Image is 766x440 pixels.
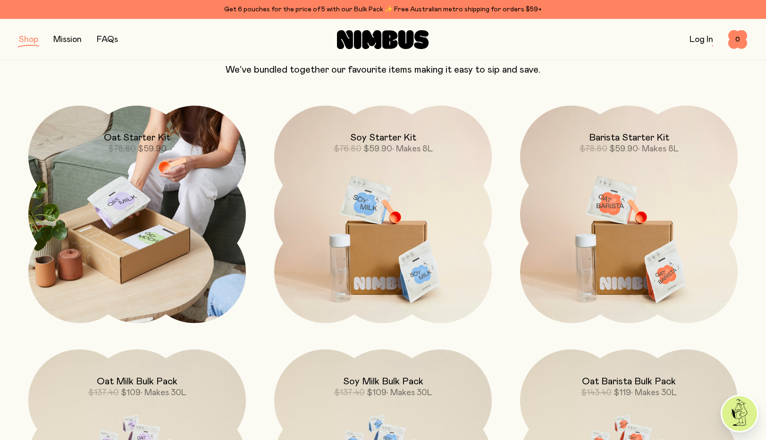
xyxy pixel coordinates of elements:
span: $137.40 [88,389,119,397]
span: $109 [367,389,387,397]
span: $59.90 [363,145,392,153]
span: • Makes 8L [392,145,433,153]
span: • Makes 30L [631,389,677,397]
a: Log In [690,35,713,44]
h2: Soy Milk Bulk Pack [343,376,423,387]
span: $59.90 [138,145,167,153]
a: Soy Starter Kit$76.80$59.90• Makes 8L [274,106,492,323]
h2: Soy Starter Kit [350,132,416,143]
a: Oat Starter Kit$78.80$59.90 [28,106,246,323]
a: Barista Starter Kit$78.80$59.90• Makes 8L [520,106,738,323]
h2: Barista Starter Kit [589,132,669,143]
button: 0 [728,30,747,49]
h2: Oat Barista Bulk Pack [582,376,676,387]
span: • Makes 30L [141,389,186,397]
h2: Oat Starter Kit [104,132,170,143]
h2: Oat Milk Bulk Pack [97,376,177,387]
a: FAQs [97,35,118,44]
p: We’ve bundled together our favourite items making it easy to sip and save. [19,64,747,75]
span: $119 [614,389,631,397]
span: $78.80 [108,145,136,153]
span: $59.90 [609,145,638,153]
span: $78.80 [580,145,607,153]
a: Mission [53,35,82,44]
span: $76.80 [334,145,362,153]
img: agent [722,396,757,431]
span: $109 [121,389,141,397]
span: $143.40 [581,389,612,397]
div: Get 6 pouches for the price of 5 with our Bulk Pack ✨ Free Australian metro shipping for orders $59+ [19,4,747,15]
span: • Makes 30L [387,389,432,397]
span: $137.40 [334,389,365,397]
span: • Makes 8L [638,145,679,153]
